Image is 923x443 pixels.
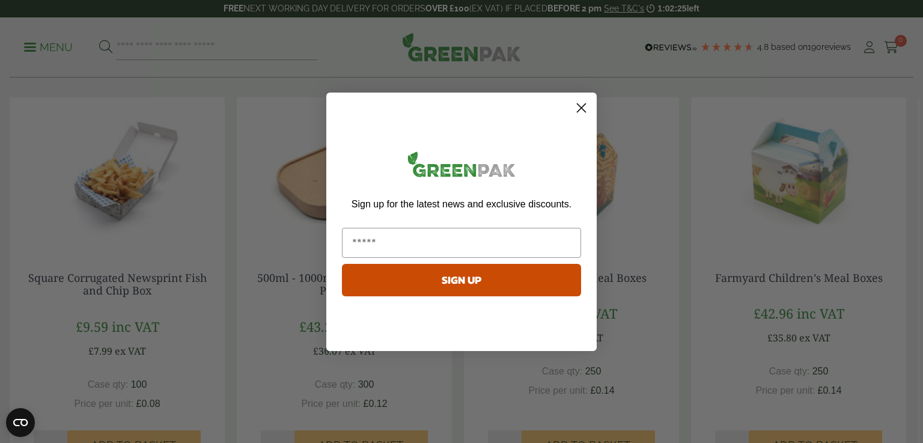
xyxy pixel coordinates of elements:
button: SIGN UP [342,264,581,296]
button: Close dialog [571,97,592,118]
input: Email [342,228,581,258]
span: Sign up for the latest news and exclusive discounts. [352,199,571,209]
img: greenpak_logo [342,147,581,187]
button: Open CMP widget [6,408,35,437]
